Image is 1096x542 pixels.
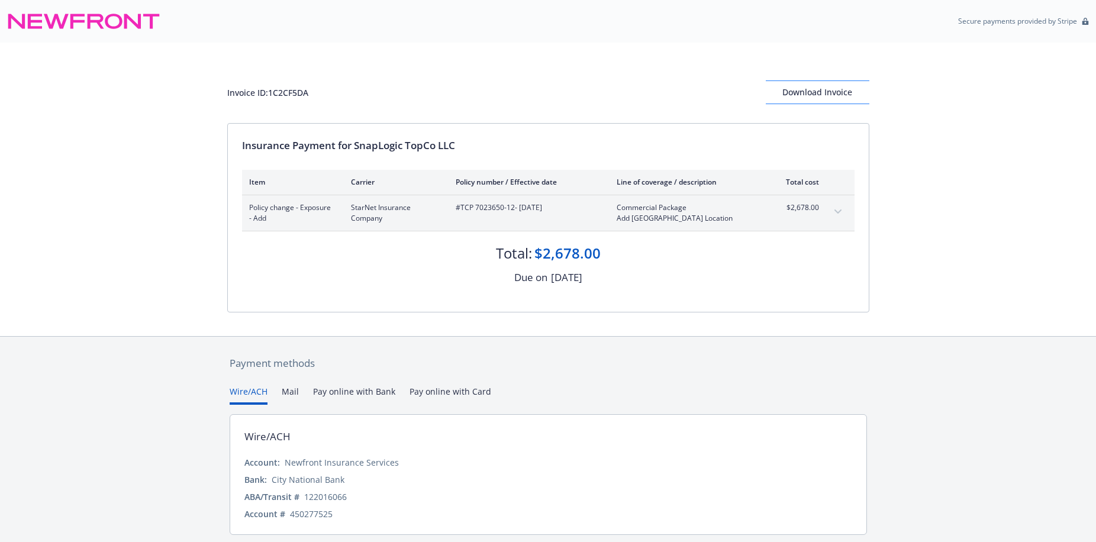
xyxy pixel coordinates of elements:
div: Wire/ACH [244,429,291,444]
p: Secure payments provided by Stripe [958,16,1077,26]
span: Commercial Package [617,202,756,213]
div: [DATE] [551,270,582,285]
div: Line of coverage / description [617,177,756,187]
button: Pay online with Bank [313,385,395,405]
span: StarNet Insurance Company [351,202,437,224]
div: Policy number / Effective date [456,177,598,187]
button: Download Invoice [766,80,869,104]
button: expand content [829,202,847,221]
span: Policy change - Exposure - Add [249,202,332,224]
span: Add [GEOGRAPHIC_DATA] Location [617,213,756,224]
div: Newfront Insurance Services [285,456,399,469]
div: $2,678.00 [534,243,601,263]
div: Policy change - Exposure - AddStarNet Insurance Company#TCP 7023650-12- [DATE]Commercial PackageA... [242,195,855,231]
span: Commercial PackageAdd [GEOGRAPHIC_DATA] Location [617,202,756,224]
div: Insurance Payment for SnapLogic TopCo LLC [242,138,855,153]
div: Due on [514,270,547,285]
div: Carrier [351,177,437,187]
button: Mail [282,385,299,405]
span: $2,678.00 [775,202,819,213]
div: Account # [244,508,285,520]
span: #TCP 7023650-12 - [DATE] [456,202,598,213]
button: Pay online with Card [410,385,491,405]
div: 122016066 [304,491,347,503]
div: ABA/Transit # [244,491,299,503]
div: Total: [496,243,532,263]
div: Item [249,177,332,187]
div: Payment methods [230,356,867,371]
button: Wire/ACH [230,385,267,405]
div: Account: [244,456,280,469]
div: City National Bank [272,473,344,486]
div: Bank: [244,473,267,486]
div: Invoice ID: 1C2CF5DA [227,86,308,99]
div: 450277525 [290,508,333,520]
div: Download Invoice [766,81,869,104]
div: Total cost [775,177,819,187]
